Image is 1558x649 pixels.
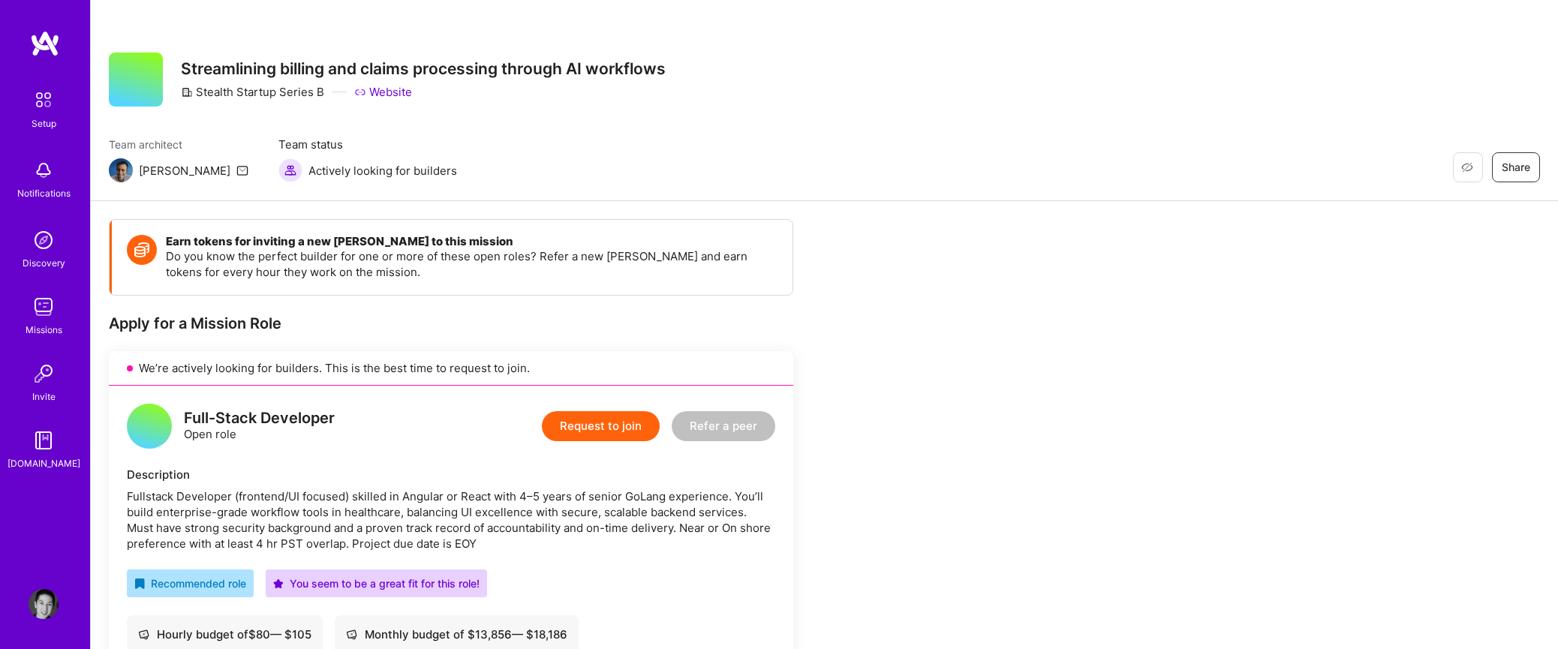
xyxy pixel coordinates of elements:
[17,185,71,201] div: Notifications
[278,137,457,152] span: Team status
[1492,152,1540,182] button: Share
[29,292,59,322] img: teamwork
[184,410,335,426] div: Full-Stack Developer
[542,411,660,441] button: Request to join
[29,425,59,455] img: guide book
[32,116,56,131] div: Setup
[29,589,59,619] img: User Avatar
[8,455,80,471] div: [DOMAIN_NAME]
[672,411,775,441] button: Refer a peer
[23,255,65,271] div: Discovery
[139,163,230,179] div: [PERSON_NAME]
[32,389,56,404] div: Invite
[273,575,480,591] div: You seem to be a great fit for this role!
[26,322,62,338] div: Missions
[181,86,193,98] i: icon CompanyGray
[109,314,793,333] div: Apply for a Mission Role
[1502,160,1530,175] span: Share
[278,158,302,182] img: Actively looking for builders
[127,467,775,482] div: Description
[127,235,157,265] img: Token icon
[29,225,59,255] img: discovery
[166,235,777,248] h4: Earn tokens for inviting a new [PERSON_NAME] to this mission
[181,59,666,78] h3: Streamlining billing and claims processing through AI workflows
[30,30,60,57] img: logo
[138,626,311,642] div: Hourly budget of $ 80 — $ 105
[25,589,62,619] a: User Avatar
[354,84,412,100] a: Website
[346,626,567,642] div: Monthly budget of $ 13,856 — $ 18,186
[236,164,248,176] i: icon Mail
[181,84,324,100] div: Stealth Startup Series B
[138,629,149,640] i: icon Cash
[166,248,777,280] p: Do you know the perfect builder for one or more of these open roles? Refer a new [PERSON_NAME] an...
[109,137,248,152] span: Team architect
[184,410,335,442] div: Open role
[1461,161,1473,173] i: icon EyeClosed
[308,163,457,179] span: Actively looking for builders
[134,575,246,591] div: Recommended role
[29,155,59,185] img: bell
[127,488,775,551] div: Fullstack Developer (frontend/UI focused) skilled in Angular or React with 4–5 years of senior Go...
[346,629,357,640] i: icon Cash
[273,578,284,589] i: icon PurpleStar
[28,84,59,116] img: setup
[109,158,133,182] img: Team Architect
[29,359,59,389] img: Invite
[109,351,793,386] div: We’re actively looking for builders. This is the best time to request to join.
[134,578,145,589] i: icon RecommendedBadge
